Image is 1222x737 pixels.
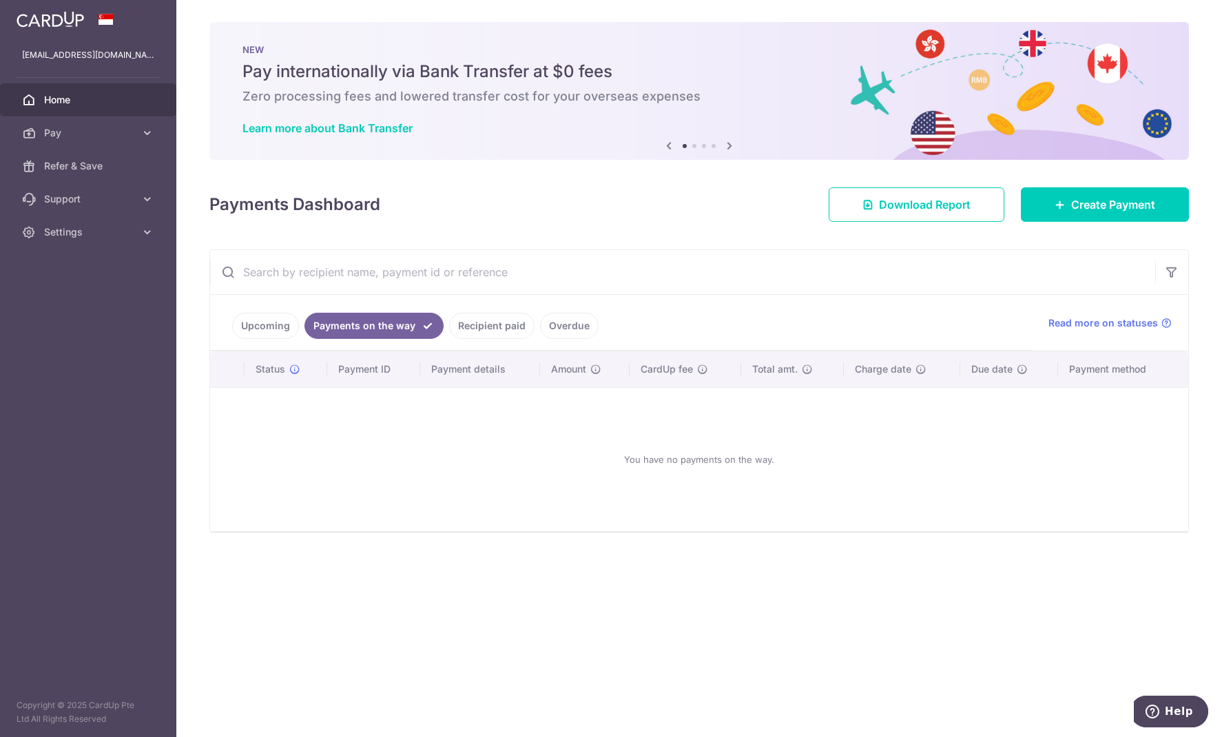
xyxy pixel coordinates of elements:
[227,399,1172,520] div: You have no payments on the way.
[855,362,911,376] span: Charge date
[641,362,693,376] span: CardUp fee
[242,44,1156,55] p: NEW
[1048,316,1158,330] span: Read more on statuses
[829,187,1004,222] a: Download Report
[209,192,380,217] h4: Payments Dashboard
[256,362,285,376] span: Status
[210,250,1155,294] input: Search by recipient name, payment id or reference
[242,121,413,135] a: Learn more about Bank Transfer
[1021,187,1189,222] a: Create Payment
[1134,696,1208,730] iframe: Opens a widget where you can find more information
[17,11,84,28] img: CardUp
[22,48,154,62] p: [EMAIL_ADDRESS][DOMAIN_NAME]
[327,351,420,387] th: Payment ID
[304,313,444,339] a: Payments on the way
[1048,316,1172,330] a: Read more on statuses
[420,351,540,387] th: Payment details
[44,192,135,206] span: Support
[449,313,535,339] a: Recipient paid
[44,225,135,239] span: Settings
[540,313,599,339] a: Overdue
[752,362,798,376] span: Total amt.
[551,362,586,376] span: Amount
[31,10,59,22] span: Help
[232,313,299,339] a: Upcoming
[44,93,135,107] span: Home
[242,88,1156,105] h6: Zero processing fees and lowered transfer cost for your overseas expenses
[44,159,135,173] span: Refer & Save
[879,196,971,213] span: Download Report
[1058,351,1188,387] th: Payment method
[971,362,1013,376] span: Due date
[44,126,135,140] span: Pay
[209,22,1189,160] img: Bank transfer banner
[242,61,1156,83] h5: Pay internationally via Bank Transfer at $0 fees
[1071,196,1155,213] span: Create Payment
